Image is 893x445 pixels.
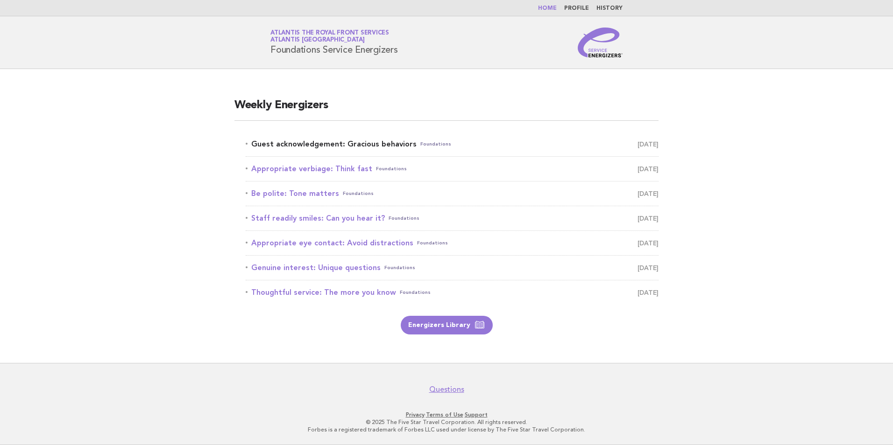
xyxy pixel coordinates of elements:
[376,162,407,175] span: Foundations
[161,411,732,418] p: · ·
[538,6,557,11] a: Home
[426,411,463,418] a: Terms of Use
[270,37,365,43] span: Atlantis [GEOGRAPHIC_DATA]
[400,286,431,299] span: Foundations
[429,385,464,394] a: Questions
[389,212,419,225] span: Foundations
[406,411,425,418] a: Privacy
[564,6,589,11] a: Profile
[417,236,448,250] span: Foundations
[234,98,659,121] h2: Weekly Energizers
[246,212,659,225] a: Staff readily smiles: Can you hear it?Foundations [DATE]
[578,28,623,57] img: Service Energizers
[246,261,659,274] a: Genuine interest: Unique questionsFoundations [DATE]
[638,138,659,151] span: [DATE]
[638,261,659,274] span: [DATE]
[161,426,732,433] p: Forbes is a registered trademark of Forbes LLC used under license by The Five Star Travel Corpora...
[596,6,623,11] a: History
[270,30,398,55] h1: Foundations Service Energizers
[270,30,389,43] a: Atlantis The Royal Front ServicesAtlantis [GEOGRAPHIC_DATA]
[384,261,415,274] span: Foundations
[246,187,659,200] a: Be polite: Tone mattersFoundations [DATE]
[246,162,659,175] a: Appropriate verbiage: Think fastFoundations [DATE]
[465,411,488,418] a: Support
[246,138,659,151] a: Guest acknowledgement: Gracious behaviorsFoundations [DATE]
[161,418,732,426] p: © 2025 The Five Star Travel Corporation. All rights reserved.
[638,162,659,175] span: [DATE]
[420,138,451,151] span: Foundations
[246,286,659,299] a: Thoughtful service: The more you knowFoundations [DATE]
[638,286,659,299] span: [DATE]
[401,316,493,334] a: Energizers Library
[638,236,659,250] span: [DATE]
[246,236,659,250] a: Appropriate eye contact: Avoid distractionsFoundations [DATE]
[343,187,374,200] span: Foundations
[638,212,659,225] span: [DATE]
[638,187,659,200] span: [DATE]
